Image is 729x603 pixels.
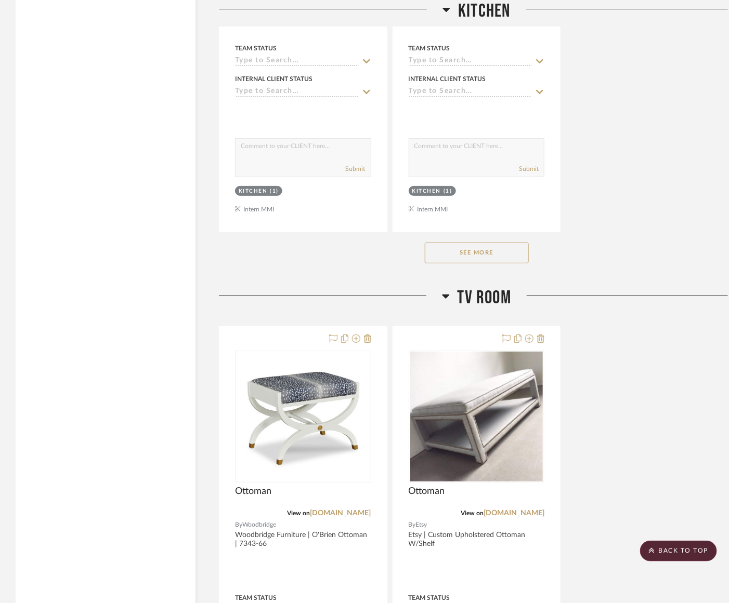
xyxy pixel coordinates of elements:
button: Submit [346,164,366,173]
div: (1) [444,187,452,195]
scroll-to-top-button: BACK TO TOP [640,541,717,561]
div: Team Status [235,44,277,53]
button: Submit [519,164,539,173]
button: See More [425,243,529,263]
span: By [409,520,416,530]
img: Ottoman [410,352,543,481]
span: View on [461,510,484,516]
div: Team Status [409,44,450,53]
a: [DOMAIN_NAME] [310,510,371,517]
span: Etsy [416,520,427,530]
span: Ottoman [235,486,271,497]
img: Ottoman [238,352,368,481]
div: 0 [409,351,544,482]
span: Ottoman [409,486,445,497]
input: Type to Search… [235,57,359,66]
input: Type to Search… [235,87,359,97]
div: Team Status [235,593,277,602]
input: Type to Search… [409,57,532,66]
div: Kitchen [239,187,268,195]
div: (1) [270,187,279,195]
div: Team Status [409,593,450,602]
span: TV ROOM [458,287,511,309]
input: Type to Search… [409,87,532,97]
span: View on [288,510,310,516]
div: Internal Client Status [235,74,313,84]
span: Woodbridge [242,520,276,530]
span: By [235,520,242,530]
a: [DOMAIN_NAME] [484,510,544,517]
div: Internal Client Status [409,74,486,84]
div: Kitchen [412,187,441,195]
